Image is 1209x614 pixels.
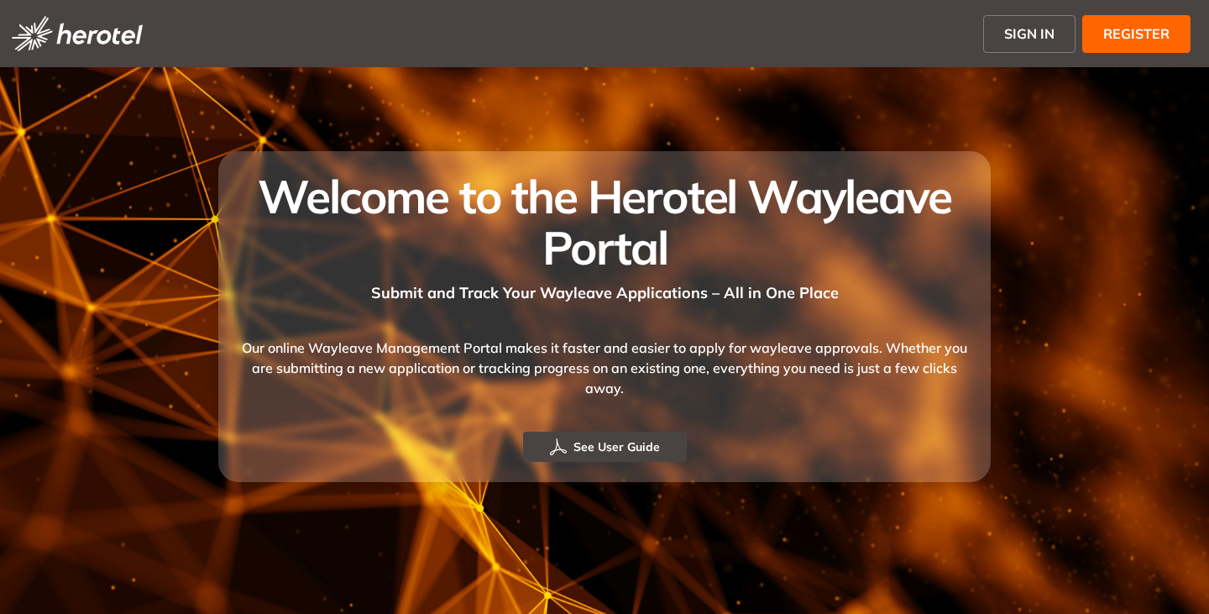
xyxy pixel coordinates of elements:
span: REGISTER [1103,24,1170,44]
span: SIGN IN [1004,24,1055,44]
div: Submit and Track Your Wayleave Applications – All in One Place [238,273,971,304]
button: SIGN IN [983,15,1076,53]
button: REGISTER [1082,15,1191,53]
button: See User Guide [523,432,687,462]
span: Welcome to the Herotel Wayleave Portal [258,167,950,276]
div: Our online Wayleave Management Portal makes it faster and easier to apply for wayleave approvals.... [238,304,971,432]
img: logo [12,16,143,51]
span: See User Guide [573,438,660,456]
